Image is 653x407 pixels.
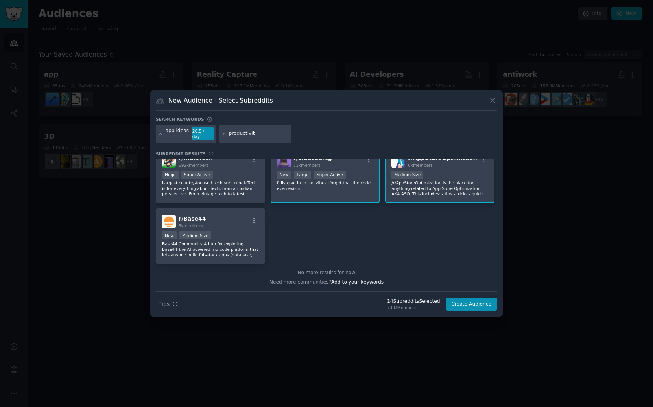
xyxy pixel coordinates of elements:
div: New [162,231,177,239]
span: Tips [159,300,170,308]
button: Tips [156,297,181,311]
div: Large [294,171,312,179]
span: r/ IndiaTech [179,155,213,161]
span: r/ vibecoding [293,155,332,161]
span: Add to your keywords [331,279,384,285]
p: Base44 Community A hub for exploring Base44-the AI-powered, no-code platform that lets anyone bui... [162,241,259,258]
img: Base44 [162,215,176,228]
h3: New Audience - Select Subreddits [168,96,273,105]
img: vibecoding [277,154,291,168]
img: AppStoreOptimization [391,154,405,168]
div: app ideas [166,127,189,140]
div: 7.0M Members [387,305,440,310]
div: New [277,171,291,179]
p: fully give in to the vibes. forget that the code even exists. [277,180,374,191]
img: IndiaTech [162,154,176,168]
div: No more results for now [156,269,497,276]
div: Need more communities? [156,276,497,286]
div: Super Active [314,171,346,179]
span: 22 [208,151,214,156]
span: 6k members [408,163,433,168]
p: /r/AppStoreOptimization is the place for anything related to App Store Optimization AKA ASO. This... [391,180,488,197]
span: Subreddit Results [156,151,206,157]
button: Create Audience [446,298,498,311]
div: Super Active [181,171,213,179]
div: Medium Size [391,171,423,179]
span: r/ AppStoreOptimization [408,155,481,161]
h3: Search keywords [156,116,204,122]
span: 3k members [179,223,203,228]
div: Medium Size [179,231,211,239]
div: 20.5 / day [192,127,214,140]
span: 71k members [293,163,321,168]
p: Largest country-focused tech sub! r/IndiaTech is for everything about tech, from an Indian perspe... [162,180,259,197]
div: Huge [162,171,179,179]
span: 692k members [179,163,208,168]
span: r/ Base44 [179,215,206,222]
input: New Keyword [229,130,289,137]
div: 14 Subreddit s Selected [387,298,440,305]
